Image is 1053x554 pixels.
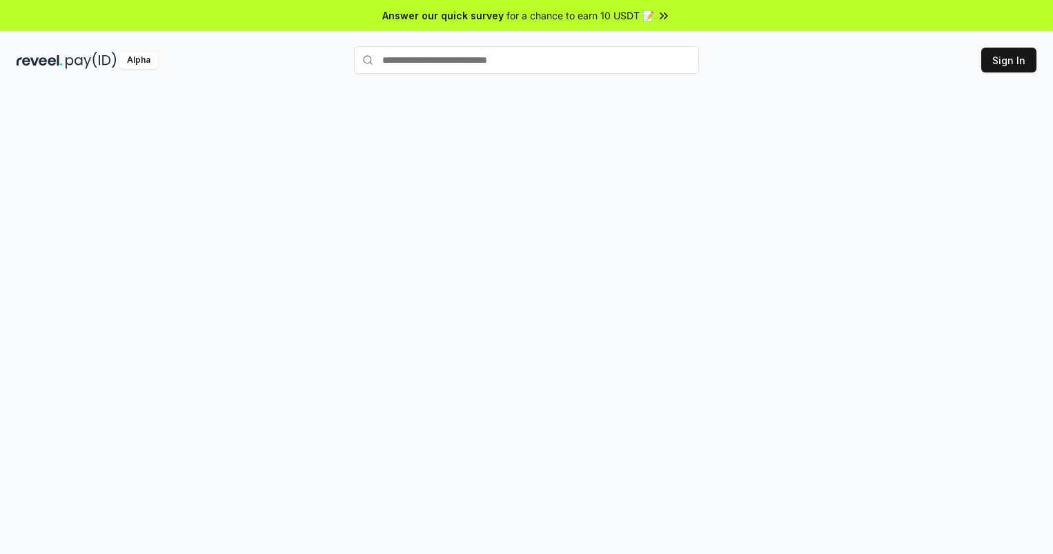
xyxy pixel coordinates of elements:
img: pay_id [66,52,117,69]
img: reveel_dark [17,52,63,69]
span: for a chance to earn 10 USDT 📝 [506,8,654,23]
div: Alpha [119,52,158,69]
button: Sign In [981,48,1036,72]
span: Answer our quick survey [382,8,504,23]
